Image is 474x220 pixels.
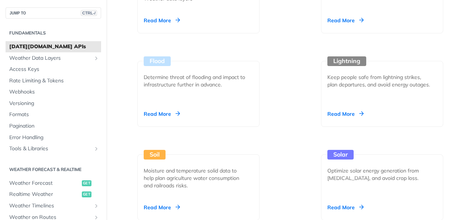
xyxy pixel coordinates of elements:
h2: Weather Forecast & realtime [6,166,101,173]
span: Pagination [9,122,99,130]
span: Formats [9,111,99,118]
span: Webhooks [9,88,99,96]
a: Pagination [6,121,101,132]
span: get [82,180,91,186]
h2: Fundamentals [6,30,101,36]
div: Flood [144,56,171,66]
a: Weather TimelinesShow subpages for Weather Timelines [6,200,101,211]
div: Read More [327,110,364,118]
a: Webhooks [6,86,101,98]
a: Versioning [6,98,101,109]
div: Determine threat of flooding and impact to infrastructure further in advance. [144,73,247,88]
span: Weather Forecast [9,180,80,187]
span: Rate Limiting & Tokens [9,77,99,85]
span: get [82,191,91,197]
button: Show subpages for Tools & Libraries [93,146,99,152]
button: Show subpages for Weather Timelines [93,203,99,209]
a: Tools & LibrariesShow subpages for Tools & Libraries [6,143,101,154]
div: Optimize solar energy generation from [MEDICAL_DATA], and avoid crop loss. [327,167,431,182]
a: Rate Limiting & Tokens [6,75,101,86]
a: Realtime Weatherget [6,189,101,200]
span: [DATE][DOMAIN_NAME] APIs [9,43,99,50]
div: Lightning [327,56,366,66]
span: Versioning [9,100,99,107]
a: [DATE][DOMAIN_NAME] APIs [6,41,101,52]
span: Tools & Libraries [9,145,91,152]
div: Read More [327,204,364,211]
a: Error Handling [6,132,101,143]
a: Lightning Keep people safe from lightning strikes, plan departures, and avoid energy outages. Rea... [318,33,446,127]
a: Weather Data LayersShow subpages for Weather Data Layers [6,53,101,64]
button: JUMP TOCTRL-/ [6,7,101,19]
a: Access Keys [6,64,101,75]
div: Read More [144,110,180,118]
a: Weather Forecastget [6,178,101,189]
a: Formats [6,109,101,120]
span: CTRL-/ [81,10,97,16]
div: Read More [144,204,180,211]
span: Weather Data Layers [9,55,91,62]
span: Realtime Weather [9,191,80,198]
a: Flood Determine threat of flooding and impact to infrastructure further in advance. Read More [134,33,263,127]
button: Show subpages for Weather Data Layers [93,55,99,61]
div: Soil [144,150,166,160]
div: Moisture and temperature solid data to help plan agriculture water consumption and railroads risks. [144,167,247,189]
div: Solar [327,150,354,160]
span: Weather Timelines [9,202,91,210]
div: Keep people safe from lightning strikes, plan departures, and avoid energy outages. [327,73,431,88]
div: Read More [144,17,180,24]
span: Access Keys [9,66,99,73]
div: Read More [327,17,364,24]
span: Error Handling [9,134,99,141]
